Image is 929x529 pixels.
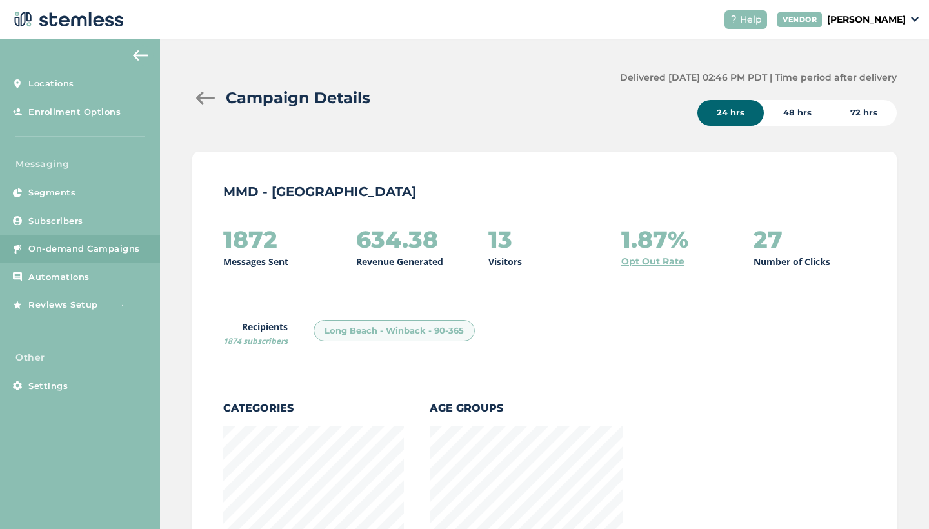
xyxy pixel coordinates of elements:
[28,271,90,284] span: Automations
[28,299,98,312] span: Reviews Setup
[488,255,522,268] p: Visitors
[777,12,822,27] div: VENDOR
[488,226,512,252] h2: 13
[697,100,764,126] div: 24 hrs
[831,100,897,126] div: 72 hrs
[356,226,438,252] h2: 634.38
[28,186,75,199] span: Segments
[754,226,783,252] h2: 27
[864,467,929,529] iframe: Chat Widget
[223,335,288,346] span: 1874 subscribers
[620,71,897,85] label: Delivered [DATE] 02:46 PM PDT | Time period after delivery
[108,292,134,318] img: glitter-stars-b7820f95.gif
[754,255,830,268] p: Number of Clicks
[28,380,68,393] span: Settings
[430,401,623,416] label: Age Groups
[827,13,906,26] p: [PERSON_NAME]
[226,86,370,110] h2: Campaign Details
[223,255,288,268] p: Messages Sent
[28,243,140,255] span: On-demand Campaigns
[621,226,688,252] h2: 1.87%
[223,183,866,201] p: MMD - [GEOGRAPHIC_DATA]
[730,15,737,23] img: icon-help-white-03924b79.svg
[740,13,762,26] span: Help
[621,255,684,268] a: Opt Out Rate
[911,17,919,22] img: icon_down-arrow-small-66adaf34.svg
[764,100,831,126] div: 48 hrs
[133,50,148,61] img: icon-arrow-back-accent-c549486e.svg
[356,255,443,268] p: Revenue Generated
[223,320,288,347] label: Recipients
[28,106,121,119] span: Enrollment Options
[223,401,404,416] label: Categories
[10,6,124,32] img: logo-dark-0685b13c.svg
[314,320,475,342] div: Long Beach - Winback - 90-365
[28,215,83,228] span: Subscribers
[223,226,277,252] h2: 1872
[28,77,74,90] span: Locations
